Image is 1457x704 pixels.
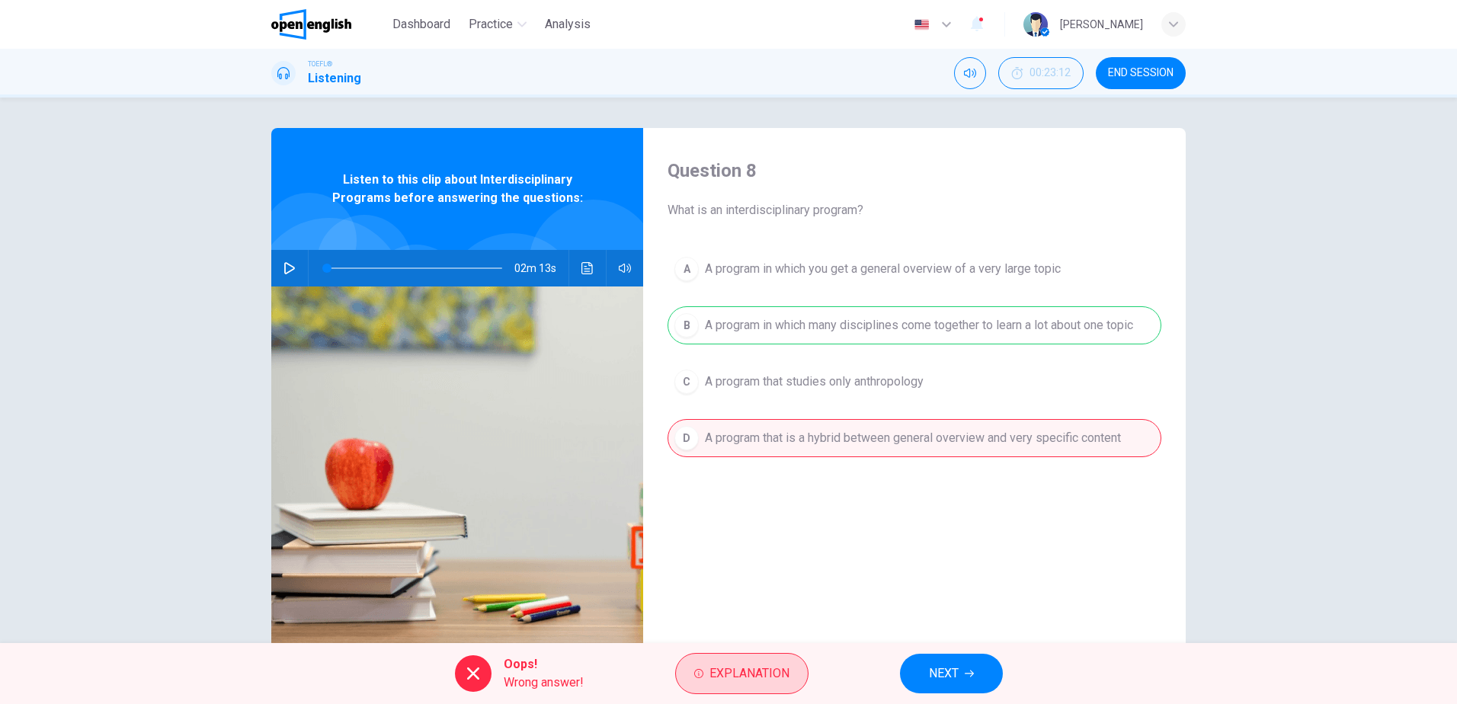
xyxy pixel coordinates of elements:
[321,171,594,207] span: Listen to this clip about Interdisciplinary Programs before answering the questions:
[900,654,1003,693] button: NEXT
[539,11,597,38] button: Analysis
[469,15,513,34] span: Practice
[668,158,1161,183] h4: Question 8
[463,11,533,38] button: Practice
[271,9,351,40] img: OpenEnglish logo
[271,286,643,658] img: Listen to this clip about Interdisciplinary Programs before answering the questions:
[1060,15,1143,34] div: [PERSON_NAME]
[271,9,386,40] a: OpenEnglish logo
[1096,57,1186,89] button: END SESSION
[308,59,332,69] span: TOEFL®
[514,250,568,286] span: 02m 13s
[392,15,450,34] span: Dashboard
[998,57,1084,89] button: 00:23:12
[912,19,931,30] img: en
[545,15,591,34] span: Analysis
[709,663,789,684] span: Explanation
[1108,67,1174,79] span: END SESSION
[386,11,456,38] button: Dashboard
[504,674,584,692] span: Wrong answer!
[1023,12,1048,37] img: Profile picture
[575,250,600,286] button: Click to see the audio transcription
[308,69,361,88] h1: Listening
[675,653,809,694] button: Explanation
[954,57,986,89] div: Mute
[998,57,1084,89] div: Hide
[929,663,959,684] span: NEXT
[668,201,1161,219] span: What is an interdisciplinary program?
[1030,67,1071,79] span: 00:23:12
[504,655,584,674] span: Oops!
